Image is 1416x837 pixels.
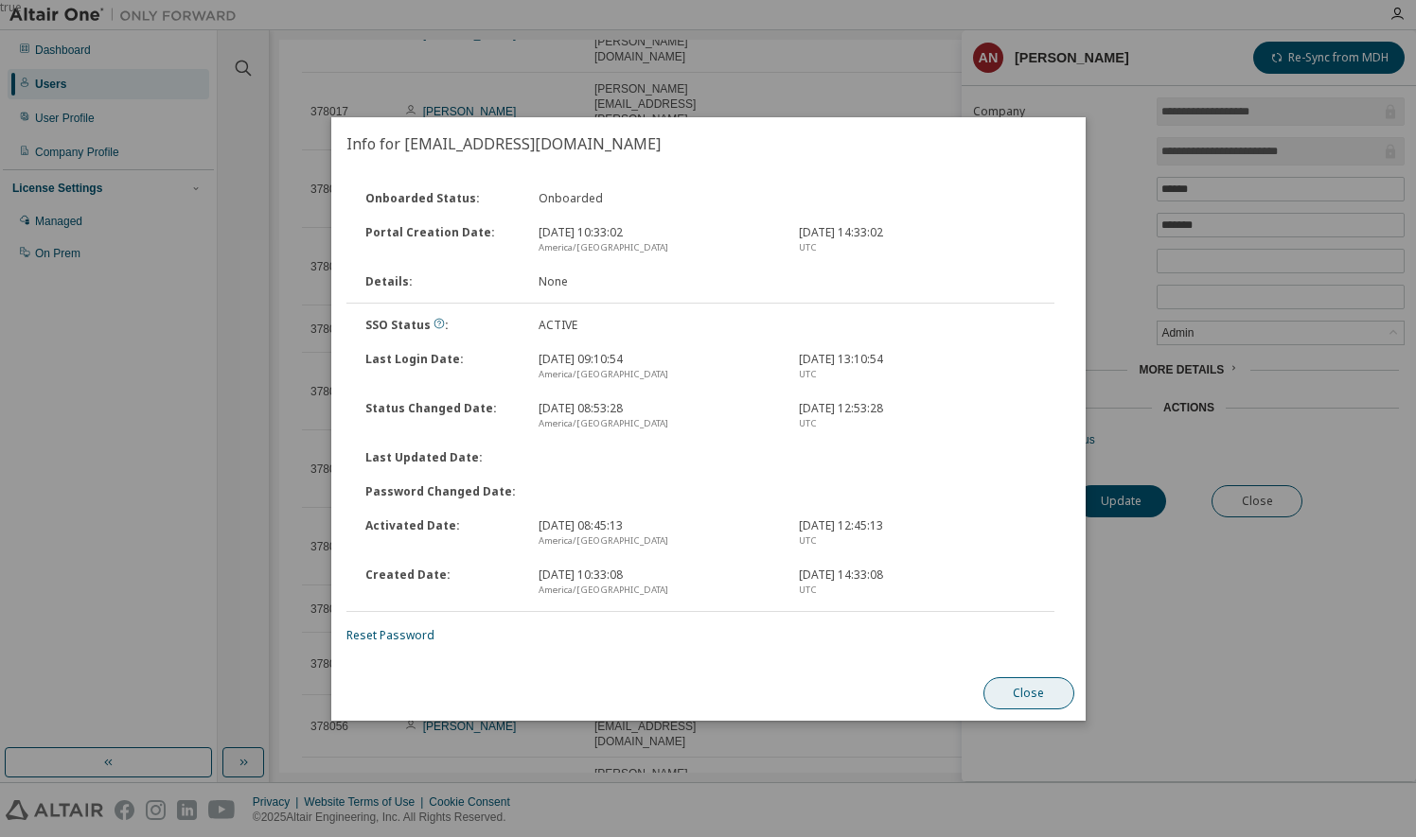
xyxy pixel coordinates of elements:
a: Reset Password [346,627,434,643]
div: [DATE] 08:45:13 [527,518,788,549]
div: UTC [798,240,1035,255]
div: America/[GEOGRAPHIC_DATA] [539,240,776,255]
div: [DATE] 10:33:08 [527,567,788,598]
h2: Info for [EMAIL_ADDRESS][DOMAIN_NAME] [331,117,1086,170]
div: [DATE] 12:53:28 [787,401,1047,431]
div: Onboarded [527,191,788,206]
div: America/[GEOGRAPHIC_DATA] [539,416,776,431]
div: Onboarded Status : [354,191,527,206]
div: America/[GEOGRAPHIC_DATA] [539,583,776,598]
div: Password Changed Date : [354,484,527,499]
div: UTC [798,416,1035,431]
button: Close [982,677,1073,709]
div: [DATE] 13:10:54 [787,352,1047,382]
div: Details : [354,274,527,289]
div: Last Login Date : [354,352,527,382]
div: America/[GEOGRAPHIC_DATA] [539,533,776,549]
div: Portal Creation Date : [354,225,527,255]
div: [DATE] 08:53:28 [527,401,788,431]
div: Created Date : [354,567,527,598]
div: [DATE] 14:33:08 [787,567,1047,598]
div: [DATE] 10:33:02 [527,225,788,255]
div: Activated Date : [354,518,527,549]
div: [DATE] 12:45:13 [787,518,1047,549]
div: UTC [798,533,1035,549]
div: Last Updated Date : [354,450,527,465]
div: ACTIVE [527,318,788,333]
div: [DATE] 09:10:54 [527,352,788,382]
div: [DATE] 14:33:02 [787,225,1047,255]
div: None [527,274,788,289]
div: UTC [798,367,1035,382]
div: Status Changed Date : [354,401,527,431]
div: SSO Status : [354,318,527,333]
div: America/[GEOGRAPHIC_DATA] [539,367,776,382]
div: UTC [798,583,1035,598]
